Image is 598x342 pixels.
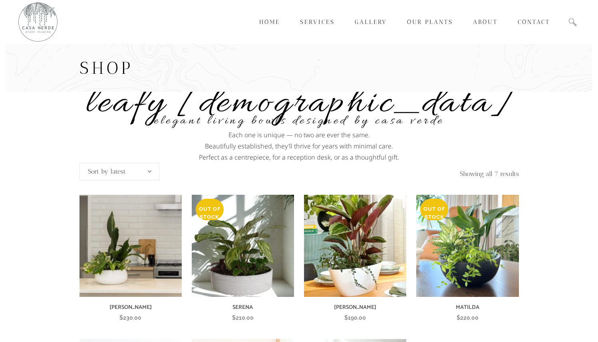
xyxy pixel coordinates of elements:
[423,206,445,220] span: Out of stock
[79,303,182,312] h6: [PERSON_NAME]
[79,129,519,163] p: Each one is unique — no two are ever the same. Beautifully established, they’ll thrive for years ...
[79,195,182,297] img: VALENTINA
[304,297,406,323] a: [PERSON_NAME] $190.00
[416,303,519,312] h6: MATILDA
[457,314,479,321] bdi: 220.00
[300,18,335,26] span: Services
[192,195,294,297] img: SERENA
[416,297,519,323] a: MATILDA $220.00
[416,195,519,297] img: MATILDA
[518,18,550,26] span: Contact
[232,314,236,321] span: $
[199,206,221,220] span: Out of stock
[407,18,453,26] span: Our Plants
[299,163,519,187] p: Showing all 7 results
[79,96,519,113] h4: Leafy [DEMOGRAPHIC_DATA]
[79,297,182,323] a: [PERSON_NAME] $230.00
[344,314,348,321] span: $
[457,314,460,321] span: $
[119,314,123,321] span: $
[79,58,133,78] span: Shop
[192,297,294,323] a: SERENA $210.00
[304,303,406,312] h6: [PERSON_NAME]
[473,18,498,26] span: About
[304,195,406,297] img: PRISCILLA
[344,314,366,321] bdi: 190.00
[80,163,159,180] span: Sort by latest
[79,163,159,180] span: Sort by latest
[119,314,141,321] bdi: 230.00
[259,18,280,26] span: Home
[355,18,387,26] span: Gallery
[79,113,519,129] h4: Elegant living bowls designed by Casa Verde
[192,303,294,312] h6: SERENA
[232,314,254,321] bdi: 210.00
